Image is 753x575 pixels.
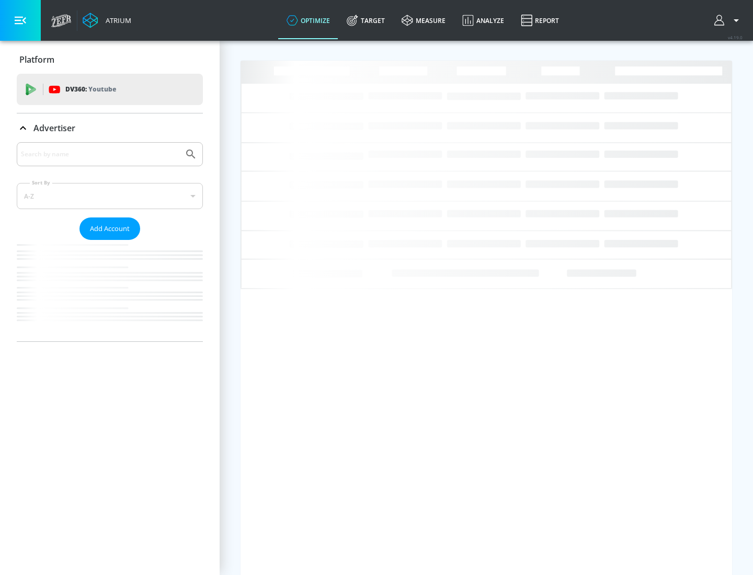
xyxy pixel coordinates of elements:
a: optimize [278,2,338,39]
p: Advertiser [33,122,75,134]
a: Analyze [454,2,512,39]
a: Atrium [83,13,131,28]
div: Platform [17,45,203,74]
div: Advertiser [17,113,203,143]
a: measure [393,2,454,39]
p: Platform [19,54,54,65]
input: Search by name [21,147,179,161]
label: Sort By [30,179,52,186]
p: DV360: [65,84,116,95]
button: Add Account [79,217,140,240]
div: DV360: Youtube [17,74,203,105]
p: Youtube [88,84,116,95]
nav: list of Advertiser [17,240,203,341]
span: Add Account [90,223,130,235]
div: A-Z [17,183,203,209]
div: Atrium [101,16,131,25]
a: Report [512,2,567,39]
span: v 4.19.0 [728,34,743,40]
a: Target [338,2,393,39]
div: Advertiser [17,142,203,341]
